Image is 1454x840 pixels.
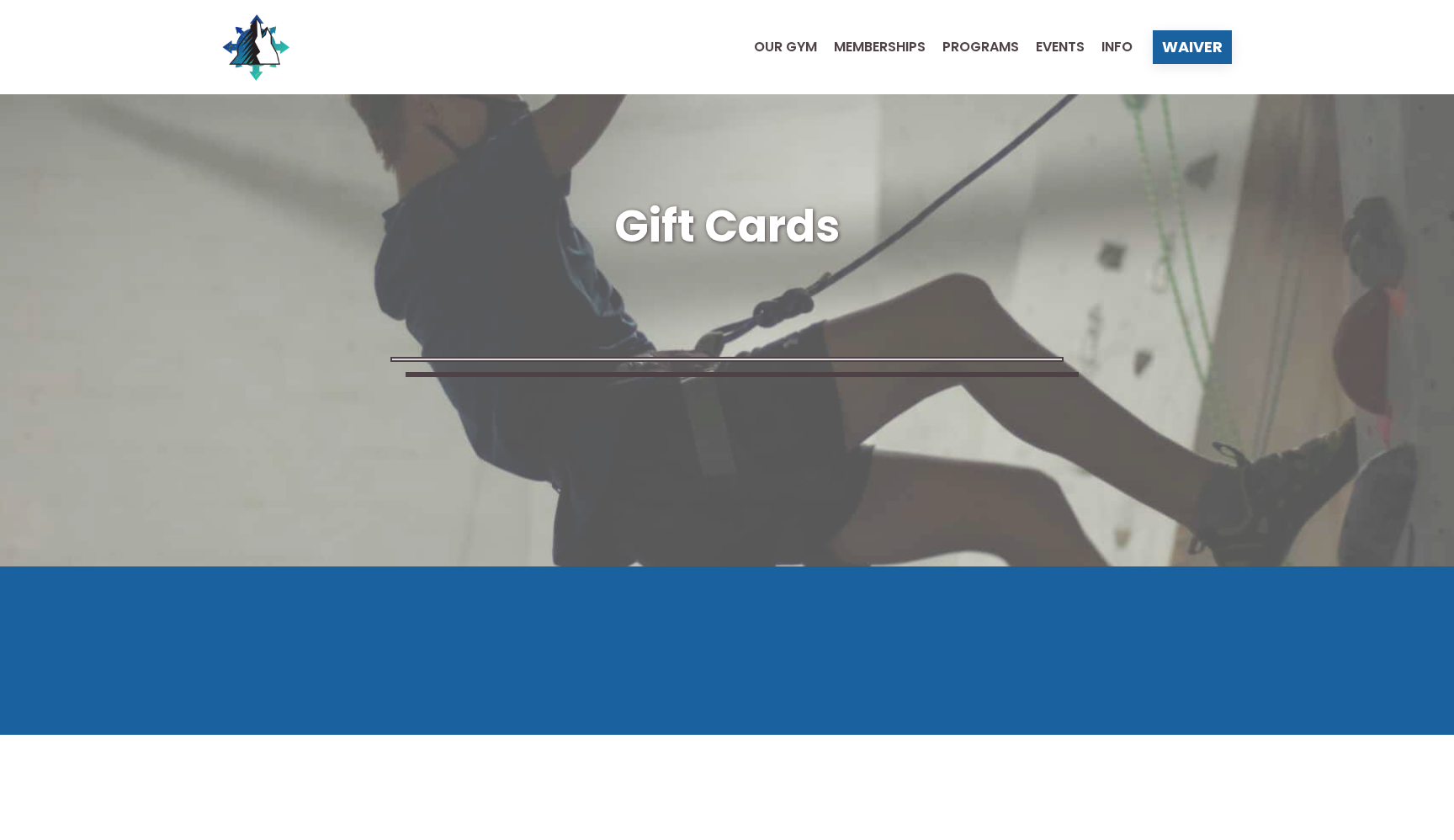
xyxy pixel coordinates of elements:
span: Events [1036,40,1085,54]
span: Memberships [834,40,926,54]
a: Events [1019,40,1085,54]
span: Our Gym [754,40,817,54]
h1: Gift Cards [222,195,1232,258]
a: Memberships [817,40,926,54]
a: Our Gym [737,40,817,54]
a: Info [1085,40,1133,54]
a: Waiver [1153,30,1232,64]
img: North Wall Logo [222,13,289,81]
span: Programs [942,40,1019,54]
a: Programs [926,40,1019,54]
span: Info [1101,40,1133,54]
span: Waiver [1162,40,1223,55]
